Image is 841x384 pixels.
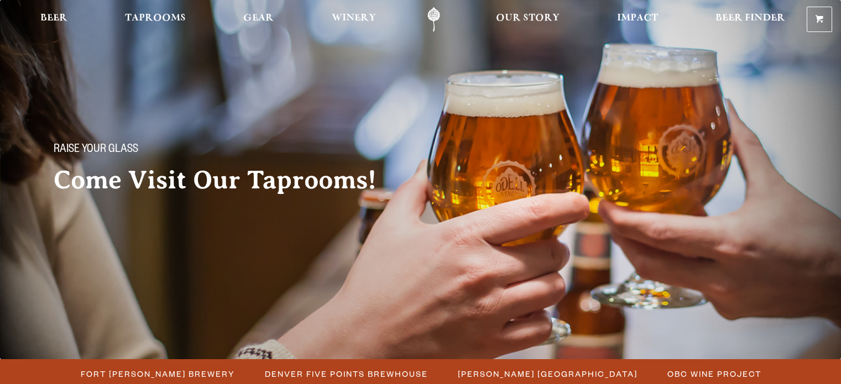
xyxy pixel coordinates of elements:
[81,366,235,382] span: Fort [PERSON_NAME] Brewery
[236,7,281,32] a: Gear
[715,14,785,23] span: Beer Finder
[489,7,567,32] a: Our Story
[265,366,428,382] span: Denver Five Points Brewhouse
[413,7,455,32] a: Odell Home
[667,366,761,382] span: OBC Wine Project
[451,366,643,382] a: [PERSON_NAME] [GEOGRAPHIC_DATA]
[118,7,193,32] a: Taprooms
[74,366,241,382] a: Fort [PERSON_NAME] Brewery
[54,143,138,157] span: Raise your glass
[708,7,792,32] a: Beer Finder
[54,166,399,194] h2: Come Visit Our Taprooms!
[40,14,67,23] span: Beer
[325,7,383,32] a: Winery
[617,14,658,23] span: Impact
[33,7,75,32] a: Beer
[610,7,665,32] a: Impact
[458,366,638,382] span: [PERSON_NAME] [GEOGRAPHIC_DATA]
[243,14,274,23] span: Gear
[496,14,560,23] span: Our Story
[125,14,186,23] span: Taprooms
[661,366,767,382] a: OBC Wine Project
[258,366,433,382] a: Denver Five Points Brewhouse
[332,14,376,23] span: Winery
